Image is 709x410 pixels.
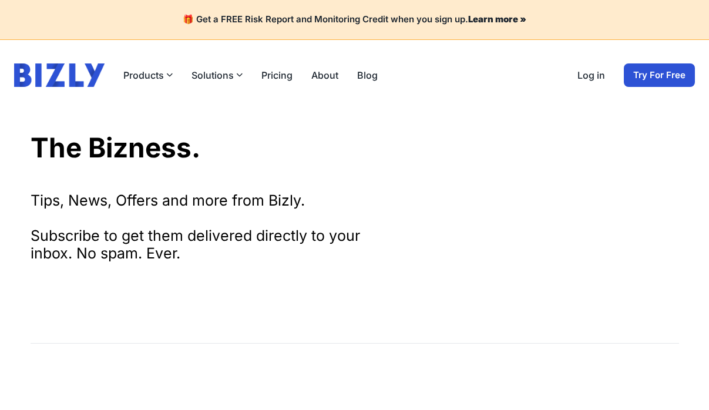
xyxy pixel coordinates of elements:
[123,68,173,82] button: Products
[468,14,526,25] a: Learn more »
[31,285,289,319] iframe: signup frame
[191,68,243,82] button: Solutions
[577,68,605,82] a: Log in
[31,131,200,164] a: The Bizness.
[624,63,695,87] a: Try For Free
[31,191,383,262] div: Tips, News, Offers and more from Bizly. Subscribe to get them delivered directly to your inbox. N...
[311,68,338,82] a: About
[14,14,695,25] h4: 🎁 Get a FREE Risk Report and Monitoring Credit when you sign up.
[357,68,378,82] a: Blog
[261,68,293,82] a: Pricing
